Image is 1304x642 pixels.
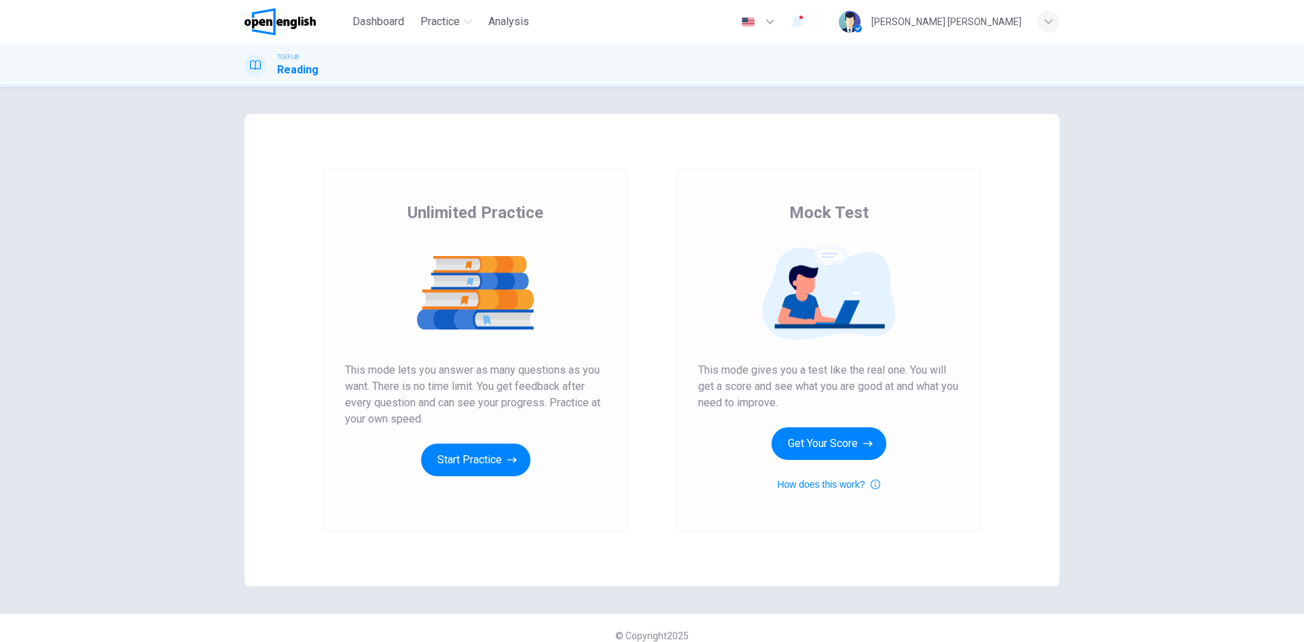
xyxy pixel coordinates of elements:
[488,14,529,30] span: Analysis
[407,202,543,224] span: Unlimited Practice
[789,202,869,224] span: Mock Test
[420,14,460,30] span: Practice
[483,10,535,34] button: Analysis
[244,8,347,35] a: OpenEnglish logo
[615,630,689,641] span: © Copyright 2025
[772,427,886,460] button: Get Your Score
[777,476,880,493] button: How does this work?
[871,14,1021,30] div: [PERSON_NAME] [PERSON_NAME]
[345,362,606,427] span: This mode lets you answer as many questions as you want. There is no time limit. You get feedback...
[698,362,959,411] span: This mode gives you a test like the real one. You will get a score and see what you are good at a...
[277,52,299,62] span: TOEFL®
[277,62,319,78] h1: Reading
[347,10,410,34] button: Dashboard
[415,10,477,34] button: Practice
[352,14,404,30] span: Dashboard
[421,444,530,476] button: Start Practice
[244,8,316,35] img: OpenEnglish logo
[839,11,861,33] img: Profile picture
[740,17,757,27] img: en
